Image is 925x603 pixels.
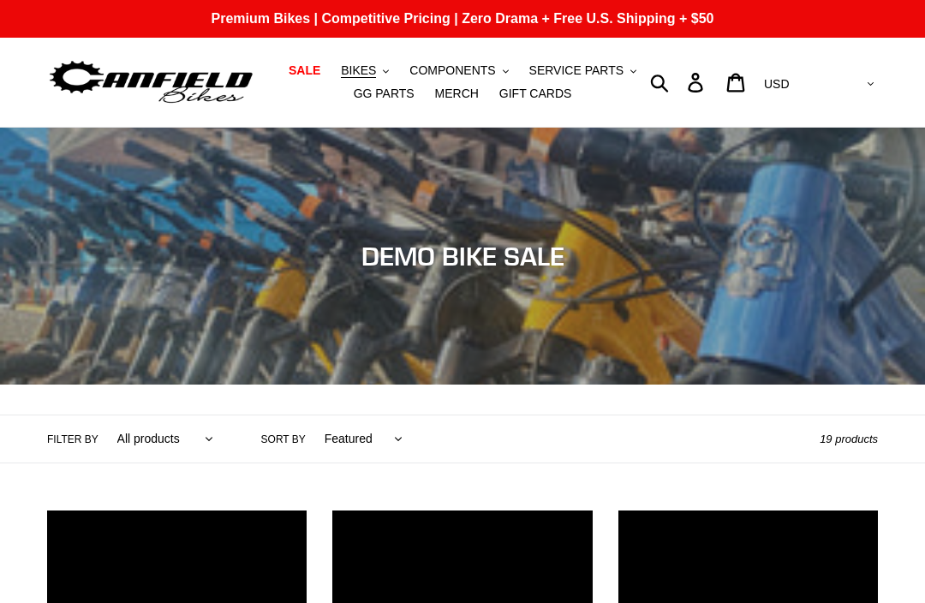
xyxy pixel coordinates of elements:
[332,59,397,82] button: BIKES
[280,59,329,82] a: SALE
[341,63,376,78] span: BIKES
[529,63,624,78] span: SERVICE PARTS
[354,87,415,101] span: GG PARTS
[289,63,320,78] span: SALE
[521,59,645,82] button: SERVICE PARTS
[401,59,516,82] button: COMPONENTS
[427,82,487,105] a: MERCH
[47,57,255,109] img: Canfield Bikes
[47,432,98,447] label: Filter by
[409,63,495,78] span: COMPONENTS
[435,87,479,101] span: MERCH
[491,82,581,105] a: GIFT CARDS
[345,82,423,105] a: GG PARTS
[361,241,564,272] span: DEMO BIKE SALE
[499,87,572,101] span: GIFT CARDS
[820,433,878,445] span: 19 products
[261,432,306,447] label: Sort by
